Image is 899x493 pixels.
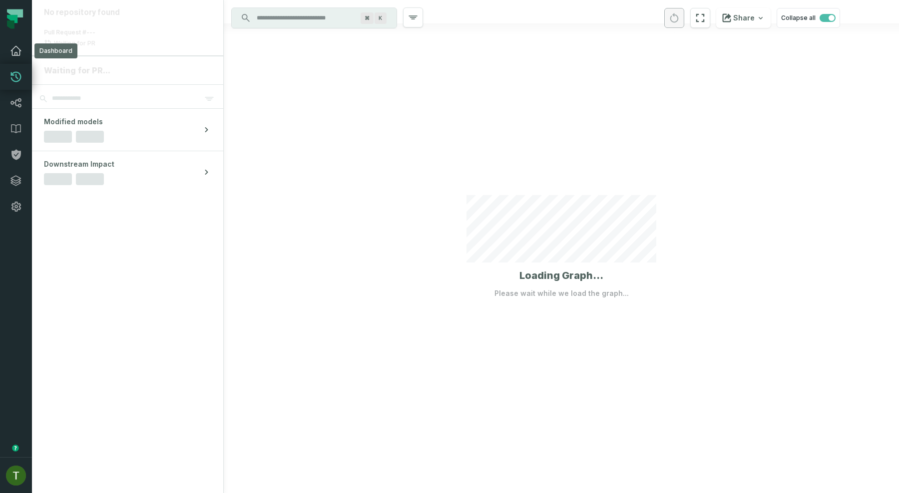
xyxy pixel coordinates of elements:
[361,12,374,24] span: Press ⌘ + K to focus the search bar
[32,109,223,151] button: Modified models
[44,28,95,36] span: Pull Request #---
[34,43,77,58] div: Dashboard
[519,268,603,282] h1: Loading Graph...
[44,8,211,17] div: No repository found
[494,288,629,298] p: Please wait while we load the graph...
[6,466,26,486] img: avatar of Tomer Galun
[777,8,840,28] button: Collapse all
[52,39,97,47] span: Waiting for PR
[44,117,103,127] span: Modified models
[716,8,771,28] button: Share
[44,64,211,76] div: Waiting for PR...
[32,151,223,193] button: Downstream Impact
[44,159,114,169] span: Downstream Impact
[375,12,387,24] span: Press ⌘ + K to focus the search bar
[11,444,20,453] div: Tooltip anchor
